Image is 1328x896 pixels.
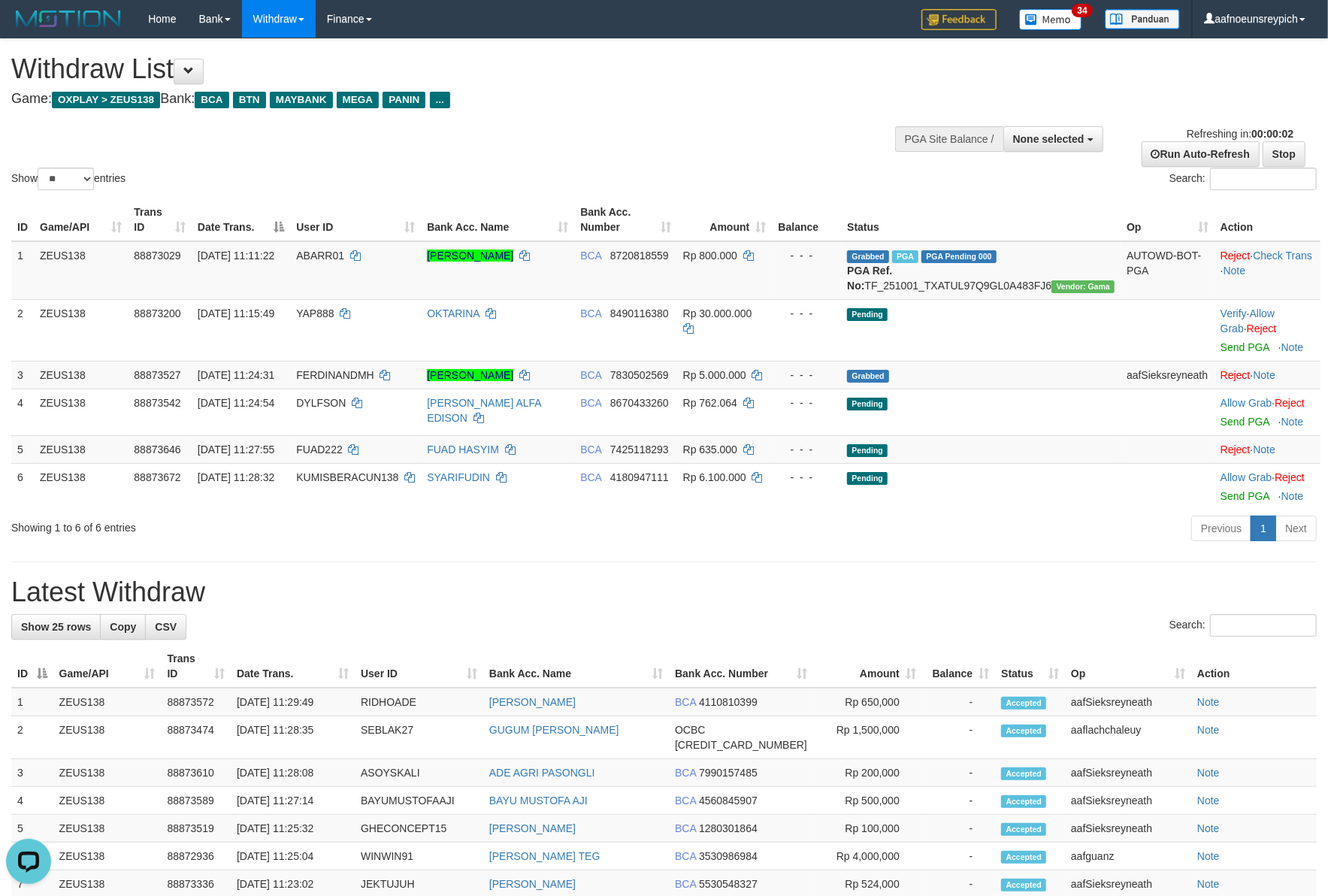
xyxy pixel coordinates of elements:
td: Rp 650,000 [813,688,922,716]
span: Copy [110,621,136,633]
td: GHECONCEPT15 [355,815,483,843]
span: Rp 762.064 [683,397,737,409]
span: Grabbed [847,250,889,263]
span: Rp 6.100.000 [683,471,746,483]
span: 34 [1072,4,1092,17]
a: Run Auto-Refresh [1142,141,1260,167]
td: 88873519 [161,815,231,843]
td: 6 [11,463,34,510]
span: BCA [195,92,228,108]
h1: Latest Withdraw [11,577,1317,607]
td: 5 [11,815,53,843]
div: Showing 1 to 6 of 6 entries [11,514,542,535]
span: Copy 5530548327 to clipboard [699,878,758,890]
div: - - - [778,368,835,383]
th: Op: activate to sort column ascending [1065,645,1191,688]
span: BCA [580,307,601,319]
span: · [1221,471,1275,483]
a: Previous [1191,516,1251,541]
th: Bank Acc. Number: activate to sort column ascending [574,198,676,241]
a: Reject [1221,250,1251,262]
span: YAP888 [296,307,334,319]
a: Reject [1247,322,1277,334]
span: KUMISBERACUN138 [296,471,398,483]
span: Accepted [1001,725,1046,737]
span: 88873527 [134,369,180,381]
span: [DATE] 11:11:22 [198,250,274,262]
td: - [922,716,995,759]
td: aafSieksreyneath [1065,815,1191,843]
td: · · [1215,299,1320,361]
td: ASOYSKALI [355,759,483,787]
span: PANIN [383,92,425,108]
span: DYLFSON [296,397,346,409]
span: Rp 30.000.000 [683,307,752,319]
span: Copy 8490116380 to clipboard [610,307,669,319]
span: Show 25 rows [21,621,91,633]
span: BCA [580,443,601,456]
span: 88873029 [134,250,180,262]
span: Vendor URL: https://trx31.1velocity.biz [1051,280,1115,293]
td: TF_251001_TXATUL97Q9GL0A483FJ6 [841,241,1121,300]
th: Action [1215,198,1320,241]
td: [DATE] 11:27:14 [231,787,355,815]
td: - [922,759,995,787]
a: Allow Grab [1221,471,1272,483]
a: Note [1281,341,1304,353]
th: Op: activate to sort column ascending [1121,198,1215,241]
span: [DATE] 11:24:54 [198,397,274,409]
th: Balance [772,198,841,241]
span: OCBC [675,724,705,736]
a: Show 25 rows [11,614,101,640]
a: FUAD HASYIM [427,443,499,456]
span: Copy 8720818559 to clipboard [610,250,669,262]
th: Trans ID: activate to sort column ascending [161,645,231,688]
span: [DATE] 11:27:55 [198,443,274,456]
span: ... [430,92,450,108]
span: 88873646 [134,443,180,456]
td: ZEUS138 [53,787,162,815]
a: GUGUM [PERSON_NAME] [489,724,619,736]
a: 1 [1251,516,1276,541]
label: Search: [1169,168,1317,190]
a: Reject [1275,471,1305,483]
span: Accepted [1001,851,1046,864]
a: Stop [1263,141,1305,167]
a: Note [1197,795,1220,807]
a: [PERSON_NAME] ALFA EDISON [427,397,541,424]
a: Note [1281,416,1304,428]
button: Open LiveChat chat widget [6,6,51,51]
span: ABARR01 [296,250,344,262]
button: None selected [1003,126,1103,152]
th: Status [841,198,1121,241]
th: Date Trans.: activate to sort column descending [192,198,290,241]
td: · [1215,389,1320,435]
span: Accepted [1001,767,1046,780]
div: - - - [778,395,835,410]
td: Rp 200,000 [813,759,922,787]
label: Search: [1169,614,1317,637]
td: ZEUS138 [53,688,162,716]
span: BTN [233,92,266,108]
b: PGA Ref. No: [847,265,892,292]
a: Send PGA [1221,416,1269,428]
span: 88873200 [134,307,180,319]
span: None selected [1013,133,1084,145]
span: PGA Pending [921,250,997,263]
span: [DATE] 11:24:31 [198,369,274,381]
a: Reject [1275,397,1305,409]
th: Amount: activate to sort column ascending [677,198,773,241]
img: Button%20Memo.svg [1019,9,1082,30]
span: Grabbed [847,370,889,383]
td: ZEUS138 [34,299,128,361]
th: Action [1191,645,1317,688]
td: - [922,843,995,870]
a: Next [1275,516,1317,541]
td: · [1215,361,1320,389]
td: BAYUMUSTOFAAJI [355,787,483,815]
td: ZEUS138 [53,759,162,787]
span: Rp 635.000 [683,443,737,456]
span: Copy 3530986984 to clipboard [699,850,758,862]
th: Bank Acc. Name: activate to sort column ascending [421,198,574,241]
span: Accepted [1001,879,1046,891]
